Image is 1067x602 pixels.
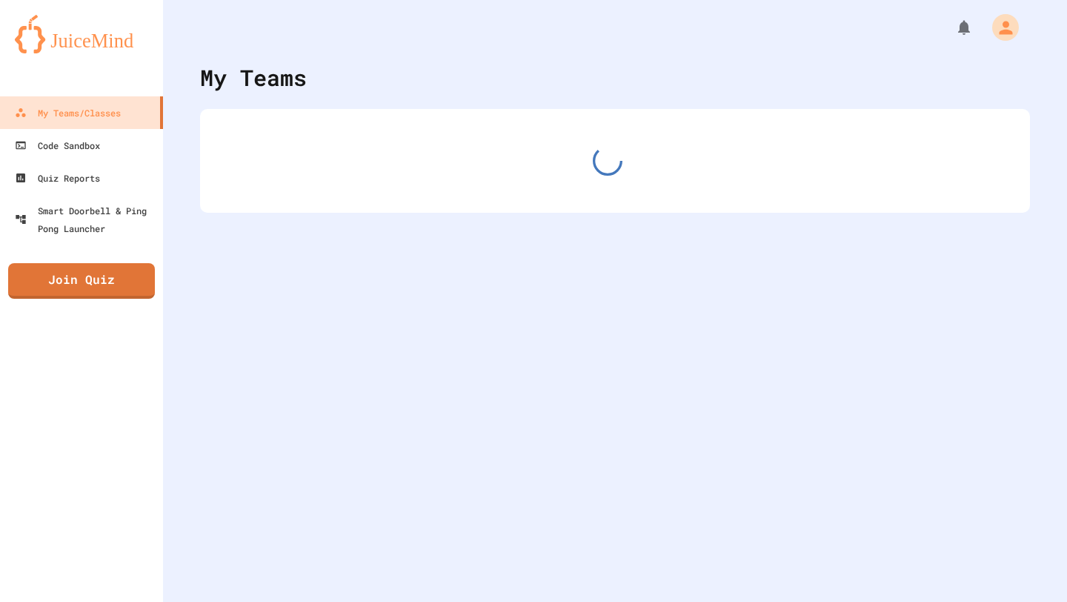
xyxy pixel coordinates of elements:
div: Smart Doorbell & Ping Pong Launcher [15,202,157,237]
img: logo-orange.svg [15,15,148,53]
a: Join Quiz [8,263,155,299]
div: My Notifications [928,15,977,40]
div: Quiz Reports [15,169,100,187]
div: Code Sandbox [15,136,100,154]
div: My Teams/Classes [15,104,121,122]
div: My Account [977,10,1023,44]
div: My Teams [200,61,307,94]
